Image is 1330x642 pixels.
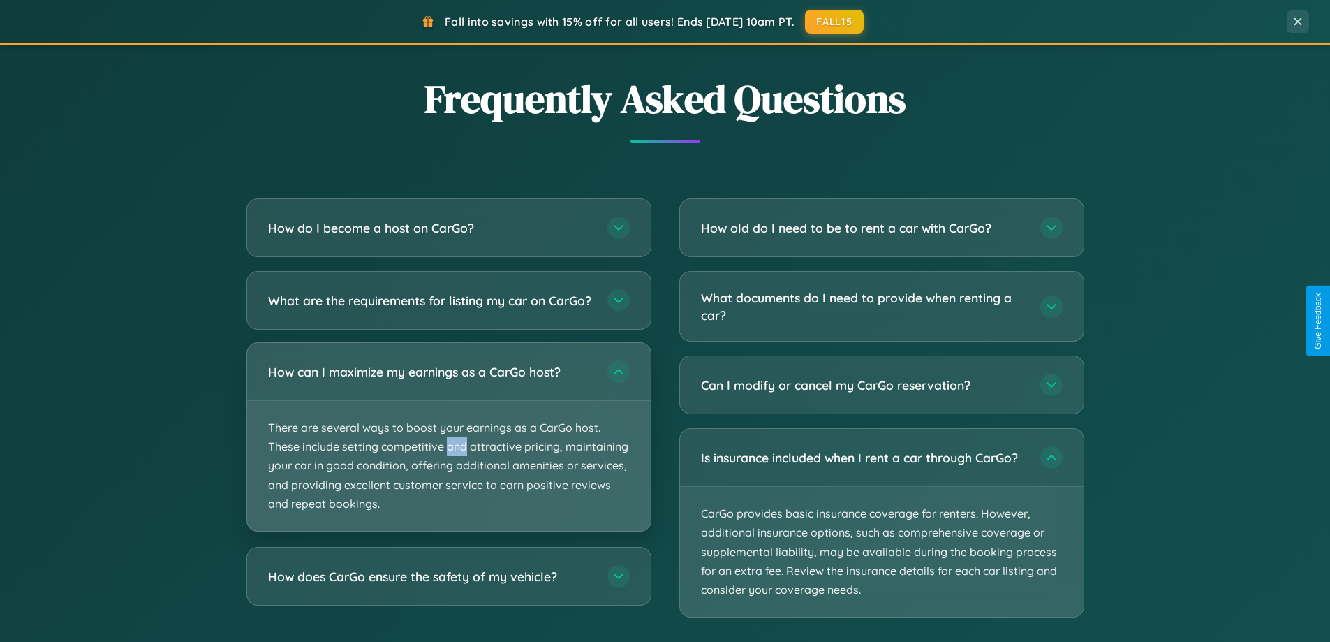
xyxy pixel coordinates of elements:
[268,568,593,585] h3: How does CarGo ensure the safety of my vehicle?
[701,289,1026,323] h3: What documents do I need to provide when renting a car?
[701,219,1026,237] h3: How old do I need to be to rent a car with CarGo?
[268,363,593,381] h3: How can I maximize my earnings as a CarGo host?
[247,401,651,531] p: There are several ways to boost your earnings as a CarGo host. These include setting competitive ...
[246,72,1084,126] h2: Frequently Asked Questions
[268,292,593,309] h3: What are the requirements for listing my car on CarGo?
[805,10,864,34] button: FALL15
[701,449,1026,467] h3: Is insurance included when I rent a car through CarGo?
[1313,293,1323,349] div: Give Feedback
[680,487,1084,617] p: CarGo provides basic insurance coverage for renters. However, additional insurance options, such ...
[445,15,795,29] span: Fall into savings with 15% off for all users! Ends [DATE] 10am PT.
[701,377,1026,394] h3: Can I modify or cancel my CarGo reservation?
[268,219,593,237] h3: How do I become a host on CarGo?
